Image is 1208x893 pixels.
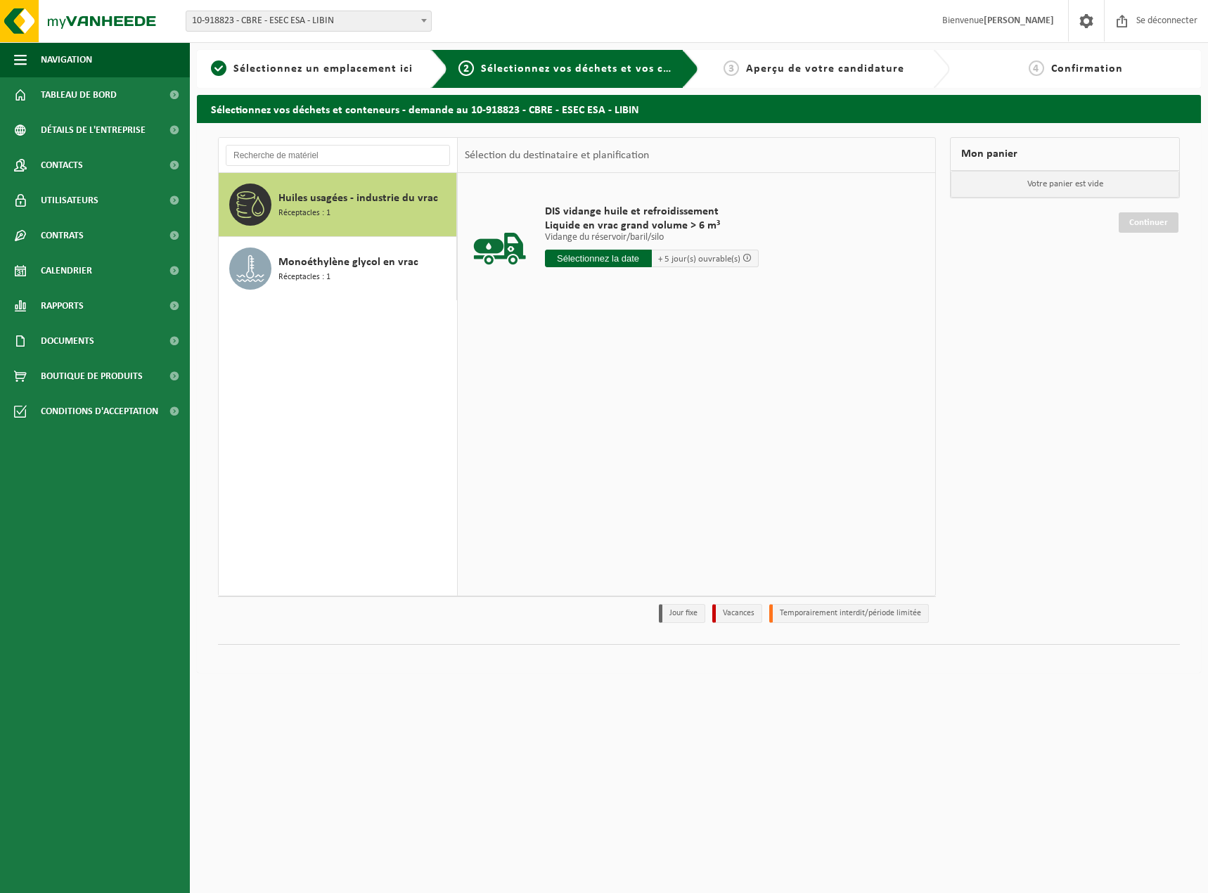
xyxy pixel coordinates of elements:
font: Calendrier [41,266,92,276]
font: [PERSON_NAME] [984,15,1054,26]
span: 10-918823 - CBRE - ESEC ESA - LIBIN [186,11,432,32]
font: Votre panier est vide [1027,179,1103,188]
font: Conditions d'acceptation [41,406,158,417]
font: Huiles usagées - industrie du vrac [278,193,438,204]
input: Recherche de matériel [226,145,450,166]
input: Sélectionnez la date [545,250,652,267]
font: Confirmation [1051,63,1123,75]
font: 3 [728,63,735,75]
font: Bienvenue [942,15,984,26]
font: Sélectionnez vos déchets et vos conteneurs [481,63,719,75]
font: Rapports [41,301,84,311]
font: Monoéthylène glycol en vrac [278,257,418,268]
span: 10-918823 - CBRE - ESEC ESA - LIBIN [186,11,431,31]
font: DIS vidange huile et refroidissement [545,206,719,217]
font: Sélection du destinataire et planification [465,150,649,161]
font: Liquide en vrac grand volume > 6 m³ [545,220,720,231]
font: 10-918823 - CBRE - ESEC ESA - LIBIN [192,15,334,26]
font: Tableau de bord [41,90,117,101]
a: 1Sélectionnez un emplacement ici [204,60,420,77]
button: Monoéthylène glycol en vrac Réceptacles : 1 [219,237,457,300]
a: Continuer [1119,212,1178,233]
font: 4 [1033,63,1039,75]
font: Sélectionnez vos déchets et conteneurs - demande au 10-918823 - CBRE - ESEC ESA - LIBIN [211,105,639,116]
font: Contrats [41,231,84,241]
font: 2 [463,63,470,75]
font: Se déconnecter [1136,15,1197,26]
font: Vacances [723,609,754,617]
font: Réceptacles : 1 [278,209,330,217]
font: 1 [216,63,222,75]
font: Détails de l'entreprise [41,125,146,136]
font: Sélectionnez un emplacement ici [233,63,413,75]
font: Continuer [1129,218,1168,227]
font: Jour fixe [669,609,698,617]
font: Vidange du réservoir/baril/silo [545,232,664,243]
font: Temporairement interdit/période limitée [780,609,921,617]
font: Boutique de produits [41,371,143,382]
font: Aperçu de votre candidature [746,63,904,75]
font: Réceptacles : 1 [278,273,330,281]
font: Mon panier [961,148,1017,160]
button: Huiles usagées - industrie du vrac Réceptacles : 1 [219,173,457,237]
font: Navigation [41,55,92,65]
font: Contacts [41,160,83,171]
font: Documents [41,336,94,347]
font: Utilisateurs [41,195,98,206]
font: + 5 jour(s) ouvrable(s) [658,255,740,264]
